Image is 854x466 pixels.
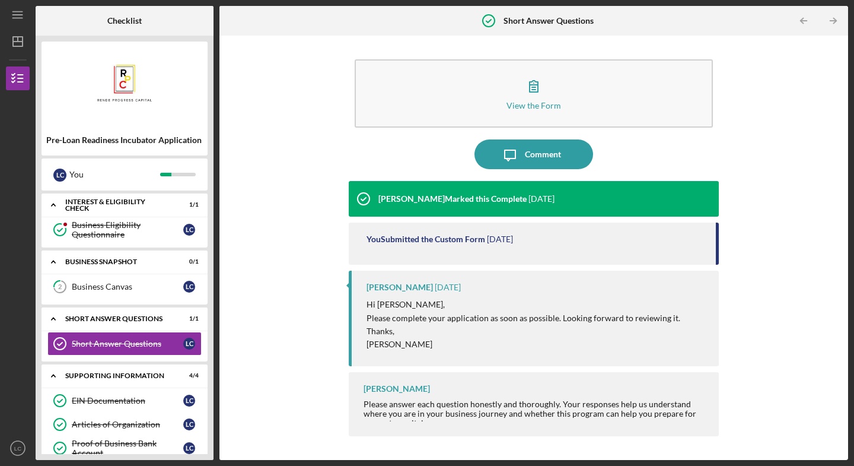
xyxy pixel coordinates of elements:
time: 2025-09-23 15:32 [528,194,555,204]
div: L C [183,224,195,236]
div: [PERSON_NAME] Marked this Complete [378,194,527,204]
div: [PERSON_NAME] [367,283,433,292]
a: EIN DocumentationLC [47,389,202,413]
div: L C [183,281,195,293]
div: Supporting Information [65,372,169,379]
a: 2Business CanvasLC [47,275,202,299]
div: Pre-Loan Readiness Incubator Application [46,135,203,145]
p: Please complete your application as soon as possible. Looking forward to reviewing it. [367,312,680,325]
div: L C [183,442,195,454]
div: L C [183,338,195,350]
div: Short Answer Questions [65,315,169,322]
div: You Submitted the Custom Form [367,234,485,244]
p: [PERSON_NAME] [367,338,680,351]
div: L C [183,419,195,430]
div: L C [53,169,66,182]
div: View the Form [506,101,561,110]
div: 0 / 1 [177,258,199,265]
div: Proof of Business Bank Account [72,439,183,458]
div: EIN Documentation [72,396,183,405]
b: Short Answer Questions [504,16,594,26]
tspan: 2 [58,283,62,291]
button: Comment [474,140,593,169]
div: [PERSON_NAME] [364,384,430,394]
p: Thanks, [367,325,680,338]
div: Articles of Organization [72,420,183,429]
a: Short Answer QuestionsLC [47,332,202,356]
div: Interest & Eligibility Check [65,198,169,212]
div: Please answer each question honestly and thoroughly. Your responses help us understand where you ... [364,400,707,428]
div: Short Answer Questions [72,339,183,348]
button: View the Form [355,59,713,128]
div: L C [183,395,195,407]
div: Business Eligibility Questionnaire [72,220,183,239]
div: Comment [525,140,561,169]
button: LC [6,436,30,460]
div: 1 / 1 [177,315,199,322]
p: Hi [PERSON_NAME], [367,298,680,311]
img: Product logo [42,47,208,119]
div: 4 / 4 [177,372,199,379]
a: Articles of OrganizationLC [47,413,202,436]
b: Checklist [107,16,142,26]
div: Business Canvas [72,282,183,291]
div: Business Snapshot [65,258,169,265]
div: You [69,164,160,185]
a: Proof of Business Bank AccountLC [47,436,202,460]
a: Business Eligibility QuestionnaireLC [47,218,202,242]
text: LC [14,445,21,452]
time: 2025-08-13 00:41 [435,283,461,292]
time: 2025-08-13 14:47 [487,234,513,244]
div: 1 / 1 [177,201,199,208]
